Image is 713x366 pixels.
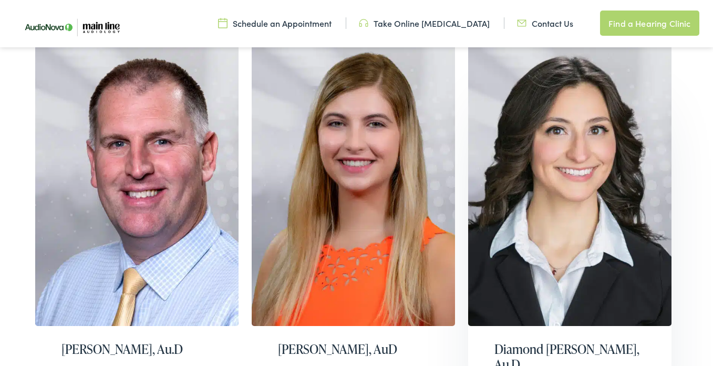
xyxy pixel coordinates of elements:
[600,11,699,36] a: Find a Hearing Clinic
[218,17,332,29] a: Schedule an Appointment
[278,342,429,357] h2: [PERSON_NAME], AuD
[218,17,228,29] img: utility icon
[61,342,212,357] h2: [PERSON_NAME], Au.D
[359,17,368,29] img: utility icon
[35,41,239,326] img: Brian Harrington, Audiologist for Main Line Audiology in Jenkintown and Audubon, PA.
[517,17,573,29] a: Contact Us
[468,41,671,326] img: Diamond Prus is an audiologist at Main Line Audiology in Narbeth, PA.
[517,17,526,29] img: utility icon
[359,17,490,29] a: Take Online [MEDICAL_DATA]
